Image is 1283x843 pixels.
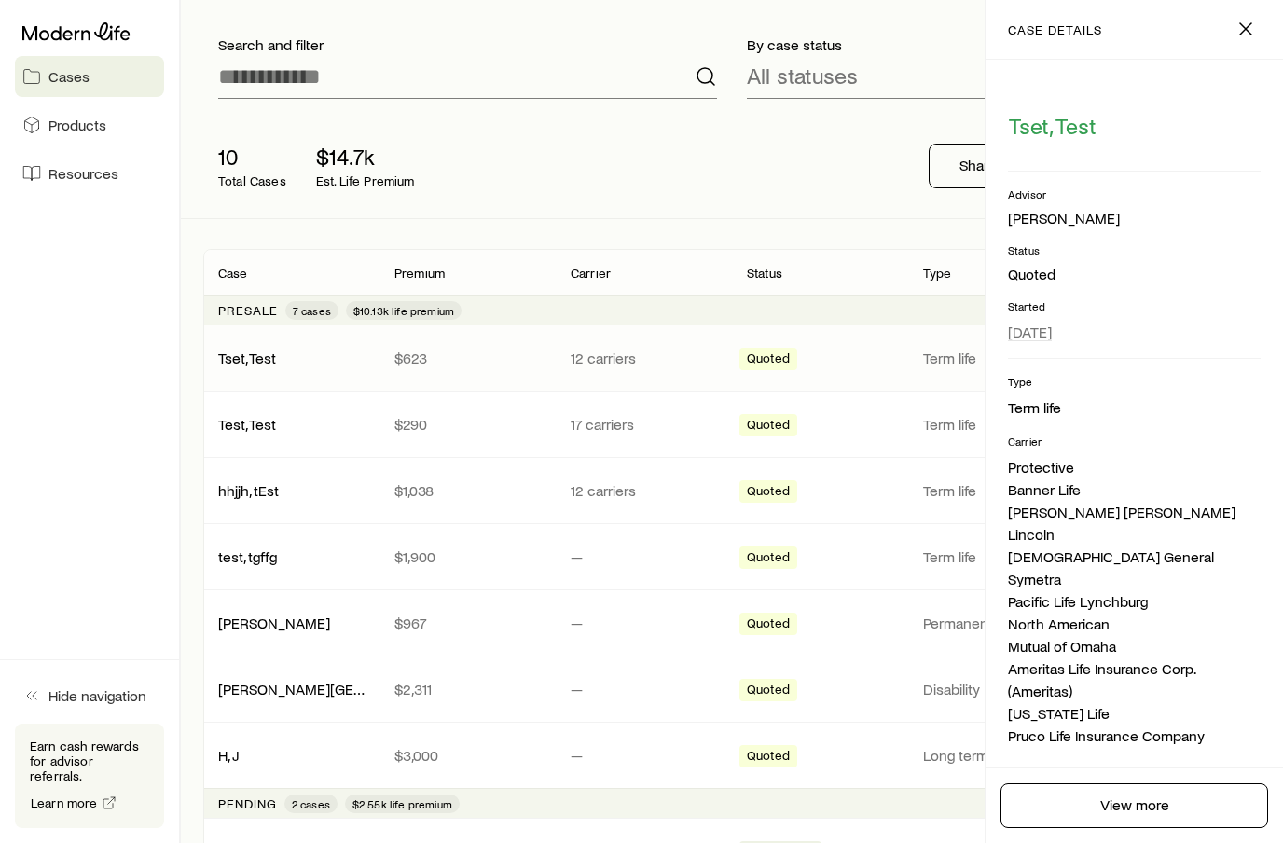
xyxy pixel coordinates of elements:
li: [DEMOGRAPHIC_DATA] General [1008,546,1261,568]
span: Quoted [747,483,790,503]
div: H, J [218,746,240,766]
a: [PERSON_NAME] [218,614,330,631]
span: Tset, Test [1009,113,1097,139]
a: hhjjh, tEst [218,481,279,499]
p: Long term care (linked benefit) [923,746,1069,765]
li: Mutual of Omaha [1008,635,1261,657]
p: 12 carriers [571,481,717,500]
p: $290 [394,415,541,434]
p: Est. Life Premium [316,173,415,188]
li: Ameritas Life Insurance Corp. (Ameritas) [1008,657,1261,702]
a: Products [15,104,164,145]
span: Quoted [747,351,790,370]
p: 12 carriers [571,349,717,367]
p: Type [923,266,952,281]
li: Protective [1008,456,1261,478]
button: Share fact finder [929,144,1097,188]
span: Quoted [747,682,790,701]
span: $2.55k life premium [352,796,452,811]
p: Started [1008,298,1261,313]
li: Pacific Life Lynchburg [1008,590,1261,613]
div: hhjjh, tEst [218,481,279,501]
a: [PERSON_NAME][GEOGRAPHIC_DATA] [218,680,470,698]
p: 17 carriers [571,415,717,434]
p: $1,900 [394,547,541,566]
p: $14.7k [316,144,415,170]
span: 2 cases [292,796,330,811]
span: Resources [48,164,118,183]
span: Hide navigation [48,686,146,705]
p: $3,000 [394,746,541,765]
li: Banner Life [1008,478,1261,501]
a: H, J [218,746,240,764]
p: — [571,746,717,765]
div: test, tgffg [218,547,277,567]
p: Carrier [571,266,611,281]
p: Status [1008,242,1261,257]
a: Cases [15,56,164,97]
p: By case status [747,35,1246,54]
button: Hide navigation [15,675,164,716]
p: Quoted [1008,265,1261,283]
p: Premium [1008,762,1261,777]
a: test, tgffg [218,547,277,565]
li: Pruco Life Insurance Company [1008,725,1261,747]
p: Pending [218,796,277,811]
span: Quoted [747,549,790,569]
div: [PERSON_NAME] [218,614,330,633]
span: Quoted [747,615,790,635]
p: Presale [218,303,278,318]
p: Earn cash rewards for advisor referrals. [30,739,149,783]
p: — [571,547,717,566]
span: Quoted [747,748,790,767]
p: Term life [923,415,1069,434]
p: Term life [923,481,1069,500]
p: $967 [394,614,541,632]
p: Search and filter [218,35,717,54]
a: Tset, Test [218,349,276,366]
div: Earn cash rewards for advisor referrals.Learn more [15,724,164,828]
p: All statuses [747,62,858,89]
p: — [571,680,717,698]
p: Total Cases [218,173,286,188]
a: View more [1000,783,1268,828]
p: Term life [923,547,1069,566]
p: Term life [923,349,1069,367]
p: Status [747,266,782,281]
a: Resources [15,153,164,194]
li: [PERSON_NAME] [PERSON_NAME] [1008,501,1261,523]
li: Lincoln [1008,523,1261,546]
p: $623 [394,349,541,367]
li: Term life [1008,396,1261,419]
p: $2,311 [394,680,541,698]
div: Test, Test [218,415,276,435]
p: Premium [394,266,445,281]
p: Advisor [1008,187,1261,201]
p: Type [1008,374,1261,389]
button: Tset, Test [1008,112,1097,141]
div: [PERSON_NAME] [1008,209,1120,228]
li: [US_STATE] Life [1008,702,1261,725]
div: [PERSON_NAME][GEOGRAPHIC_DATA] [218,680,365,699]
span: 7 cases [293,303,331,318]
p: Disability [923,680,1069,698]
span: Quoted [747,417,790,436]
p: $1,038 [394,481,541,500]
li: North American [1008,613,1261,635]
span: Cases [48,67,90,86]
p: Permanent life [923,614,1069,632]
p: Carrier [1008,434,1261,449]
p: case details [1008,22,1102,37]
a: Test, Test [218,415,276,433]
span: [DATE] [1008,323,1052,341]
span: Learn more [31,796,98,809]
p: — [571,614,717,632]
div: Tset, Test [218,349,276,368]
span: Products [48,116,106,134]
p: 10 [218,144,286,170]
span: $10.13k life premium [353,303,454,318]
p: Case [218,266,248,281]
p: Share fact finder [959,156,1067,174]
li: Symetra [1008,568,1261,590]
